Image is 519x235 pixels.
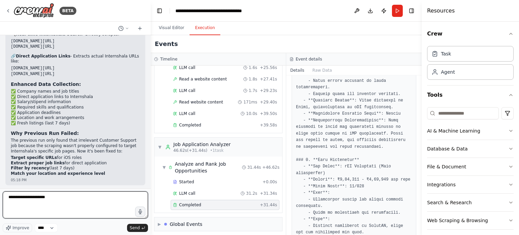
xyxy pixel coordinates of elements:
button: Integrations [427,176,514,193]
span: + 25.56s [260,65,277,70]
span: + 29.23s [260,88,277,93]
span: + 31.44s [260,202,277,208]
h3: Timeline [160,56,177,62]
li: for direct application [11,161,140,166]
button: Hide left sidebar [155,6,164,16]
span: LLM call [179,65,195,70]
li: ✅ Required skills and qualifications [11,105,140,110]
strong: Target specific URLs [11,155,57,160]
code: [DOMAIN_NAME][URL] [11,72,55,76]
button: Switch to previous chat [116,24,132,32]
button: Click to speak your automation idea [135,207,145,217]
button: Hide right sidebar [407,6,416,16]
div: Agent [441,69,455,75]
span: LLM call [179,88,195,93]
li: ✅ Application deadlines [11,110,140,116]
span: Completed [179,202,201,208]
span: ▶ [158,221,161,227]
button: Tools [427,86,514,104]
span: Completed [179,122,201,128]
button: Details [286,66,308,75]
li: ✅ Fresh listings (last 7 days) [11,121,140,126]
span: 31.2s [246,191,257,196]
span: 1.7s [249,88,257,93]
span: Improve [13,225,29,231]
strong: Why Previous Run Failed: [11,131,79,136]
img: Logo [14,3,54,18]
span: Read website content [179,99,223,105]
button: Raw Data [308,66,336,75]
strong: Filter by recency [11,166,49,170]
li: ✅ Company names and job titles [11,89,140,94]
code: [DOMAIN_NAME][URL] [11,39,55,44]
strong: Extract proper job links [11,161,65,165]
button: Start a new chat [134,24,145,32]
h2: Events [155,39,178,49]
h4: Resources [427,7,455,15]
button: Execution [190,21,220,35]
code: [DOMAIN_NAME][URL] [11,44,55,49]
li: ✅ Salary/stipend information [11,99,140,105]
div: Analyze and Rank Job Opportunities [175,161,242,174]
button: Search & Research [427,194,514,211]
h3: Event details [296,56,322,62]
span: 10.0s [246,111,257,116]
span: + 29.40s [260,99,277,105]
span: + 46.62s [262,165,279,170]
button: Visual Editor [153,21,190,35]
li: ✅ Direct application links to Internshala [11,94,140,100]
span: • 1 task [210,148,224,153]
button: Crew [427,24,514,43]
span: 171ms [243,99,257,105]
span: Send [130,225,140,231]
button: File & Document [427,158,514,175]
div: Task [441,50,451,57]
strong: Enhanced Data Collection: [11,81,81,87]
li: for iOS roles [11,155,140,161]
div: BETA [59,7,76,15]
code: [DOMAIN_NAME][URL] [11,66,55,71]
strong: Direct Application Links [16,54,70,58]
div: 05:18 PM [11,178,140,183]
span: + 39.58s [260,122,277,128]
button: Database & Data [427,140,514,158]
div: Global Events [170,221,202,228]
span: + 31.34s [260,191,277,196]
button: Web Scraping & Browsing [427,212,514,229]
strong: Match your location and experience level [11,171,105,176]
div: Tools [427,104,514,235]
button: AI & Machine Learning [427,122,514,140]
span: Read a website content [179,76,227,82]
span: 1.6s [249,65,257,70]
li: (last 7 days) [11,166,140,171]
span: 46.62s (+31.44s) [173,148,207,153]
span: Started [179,179,194,185]
button: Send [127,224,148,232]
div: Job Application Analyzer [173,141,231,148]
span: ▼ [158,144,162,150]
span: LLM call [179,191,195,196]
button: Improve [3,224,32,232]
p: 🔗 - Extracts actual Internshala URLs like: [11,54,140,64]
span: + 39.50s [260,111,277,116]
span: + 0.00s [263,179,277,185]
span: + 27.41s [260,76,277,82]
div: Crew [427,43,514,85]
span: 1.8s [249,76,257,82]
p: The previous run only found that irrelevant Customer Support job because the scraping wasn't prop... [11,138,140,154]
span: 31.44s [247,165,261,170]
li: ✅ Location and work arrangements [11,115,140,121]
span: LLM call [179,111,195,116]
span: ▼ [163,165,166,170]
nav: breadcrumb [175,7,251,14]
